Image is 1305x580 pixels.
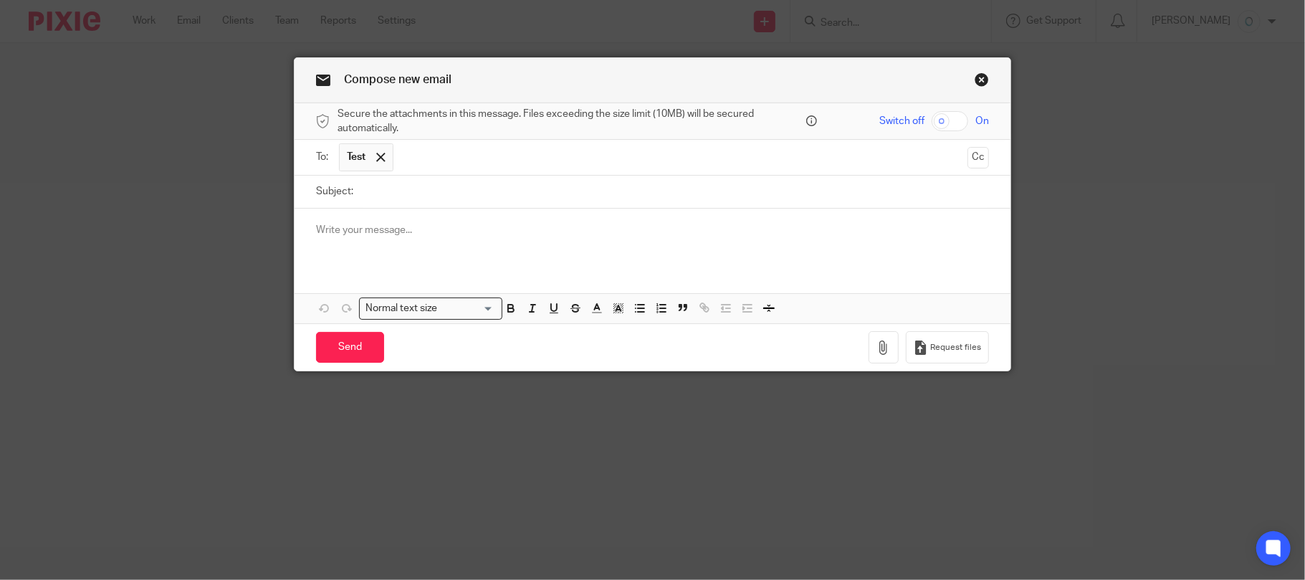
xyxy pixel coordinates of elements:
span: Test [347,150,365,164]
input: Send [316,332,384,363]
span: On [975,114,989,128]
input: Search for option [442,301,494,316]
button: Request files [906,331,989,363]
span: Switch off [879,114,924,128]
span: Secure the attachments in this message. Files exceeding the size limit (10MB) will be secured aut... [338,107,803,136]
span: Normal text size [363,301,441,316]
a: Close this dialog window [975,72,989,92]
label: Subject: [316,184,353,199]
div: Search for option [359,298,502,320]
span: Request files [930,342,981,353]
label: To: [316,150,332,164]
span: Compose new email [344,74,451,85]
button: Cc [967,147,989,168]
